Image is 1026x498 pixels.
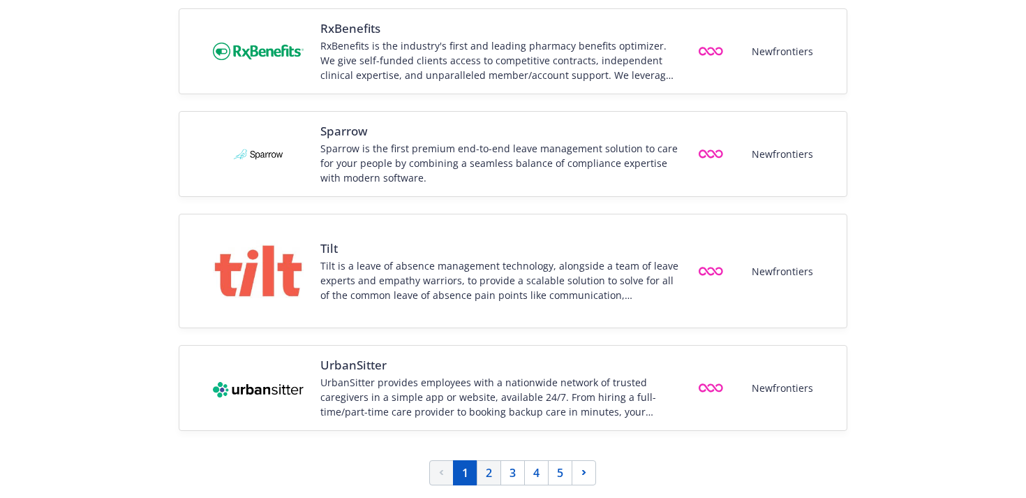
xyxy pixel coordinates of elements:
[477,460,501,485] a: Page 2
[500,460,525,485] a: Page 3
[752,381,813,395] span: Newfrontiers
[320,258,678,302] div: Tilt is a leave of absence management technology, alongside a team of leave experts and empathy w...
[752,264,813,279] span: Newfrontiers
[320,20,678,37] span: RxBenefits
[213,226,304,316] img: Vendor logo for Tilt
[429,460,454,485] a: Previous page
[213,43,304,60] img: Vendor logo for RxBenefits
[320,375,678,419] div: UrbanSitter provides employees with a nationwide network of trusted caregivers in a simple app or...
[320,141,678,185] div: Sparrow is the first premium end-to-end leave management solution to care for your people by comb...
[213,124,304,184] img: Vendor logo for Sparrow
[320,357,678,374] span: UrbanSitter
[548,460,572,485] a: Page 5
[320,240,678,257] span: Tilt
[320,38,678,82] div: RxBenefits is the industry's first and leading pharmacy benefits optimizer. We give self-funded c...
[572,460,596,485] a: Next page
[453,460,477,485] a: Page 1 is your current page
[752,147,813,161] span: Newfrontiers
[320,123,678,140] span: Sparrow
[213,376,304,400] img: Vendor logo for UrbanSitter
[524,460,549,485] a: Page 4
[752,44,813,59] span: Newfrontiers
